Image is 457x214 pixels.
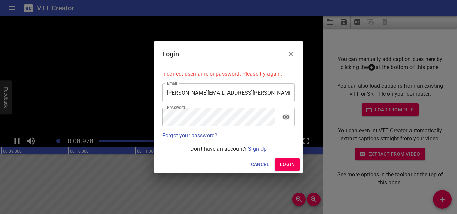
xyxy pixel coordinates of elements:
button: Login [275,158,300,171]
a: Forgot your password? [162,132,217,139]
button: Cancel [248,158,272,171]
a: Sign Up [248,146,267,152]
button: Close [283,46,299,62]
h6: Login [162,49,179,59]
span: Cancel [251,160,269,169]
button: toggle password visibility [278,109,294,125]
p: Don't have an account? [162,145,295,153]
p: Incorrect username or password. Please try again. [162,70,295,78]
span: Login [280,160,295,169]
